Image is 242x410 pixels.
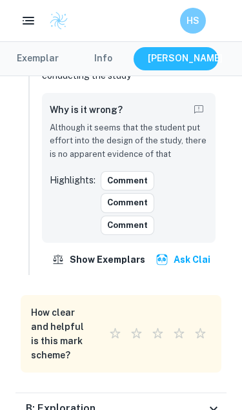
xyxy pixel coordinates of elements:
button: Comment [101,216,154,235]
img: clai.svg [156,253,168,266]
button: Comment [101,193,154,212]
button: Exemplar [4,47,72,70]
button: HS [180,8,206,34]
h6: How clear and helpful is this mark scheme? [31,305,89,362]
h6: HS [186,14,201,28]
button: Show exemplars [49,248,150,271]
button: Info [74,47,132,70]
a: Clastify logo [41,11,68,30]
button: Report mistake/confusion [190,101,208,119]
h6: Why is it wrong? [50,103,123,117]
p: Although it seems that the student put effort into the design of the study, there is no apparent ... [50,121,208,161]
button: [PERSON_NAME] [135,47,236,70]
button: Ask Clai [153,248,216,271]
button: Comment [101,171,154,190]
p: Highlights: [50,173,96,187]
img: Clastify logo [49,11,68,30]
